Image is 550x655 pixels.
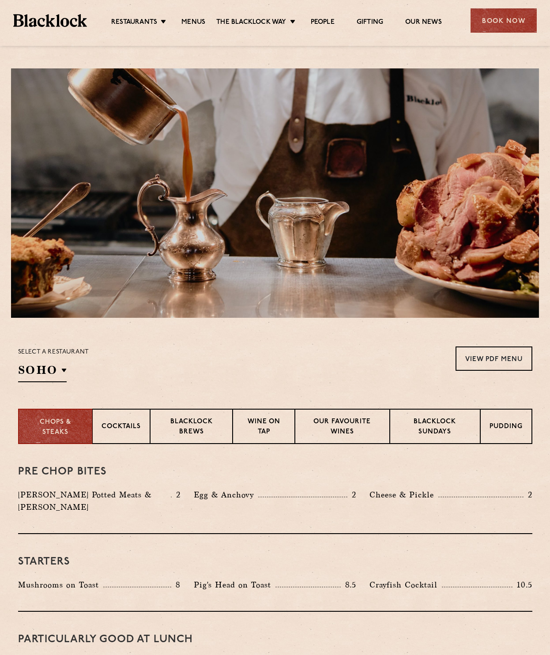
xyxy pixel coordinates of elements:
p: 10.5 [512,579,532,591]
a: Menus [181,18,205,28]
p: Mushrooms on Toast [18,579,103,591]
p: Pudding [490,422,523,433]
a: Gifting [357,18,383,28]
p: Select a restaurant [18,346,89,358]
h2: SOHO [18,362,67,382]
a: The Blacklock Way [216,18,286,28]
p: Egg & Anchovy [194,489,258,501]
h3: PARTICULARLY GOOD AT LUNCH [18,634,532,645]
p: Chops & Steaks [28,418,83,437]
p: [PERSON_NAME] Potted Meats & [PERSON_NAME] [18,489,171,513]
p: 8.5 [341,579,357,591]
p: Blacklock Brews [159,417,224,438]
h3: Pre Chop Bites [18,466,532,478]
p: Wine on Tap [242,417,285,438]
p: Pig's Head on Toast [194,579,275,591]
p: 2 [172,489,181,501]
p: Cocktails [102,422,141,433]
p: 2 [347,489,356,501]
p: 8 [171,579,181,591]
img: BL_Textured_Logo-footer-cropped.svg [13,14,87,26]
div: Book Now [471,8,537,33]
p: 2 [524,489,532,501]
p: Cheese & Pickle [369,489,438,501]
a: Restaurants [111,18,157,28]
p: Blacklock Sundays [399,417,471,438]
a: Our News [405,18,442,28]
p: Our favourite wines [304,417,380,438]
p: Crayfish Cocktail [369,579,442,591]
a: View PDF Menu [456,346,532,371]
h3: Starters [18,556,532,568]
a: People [311,18,335,28]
